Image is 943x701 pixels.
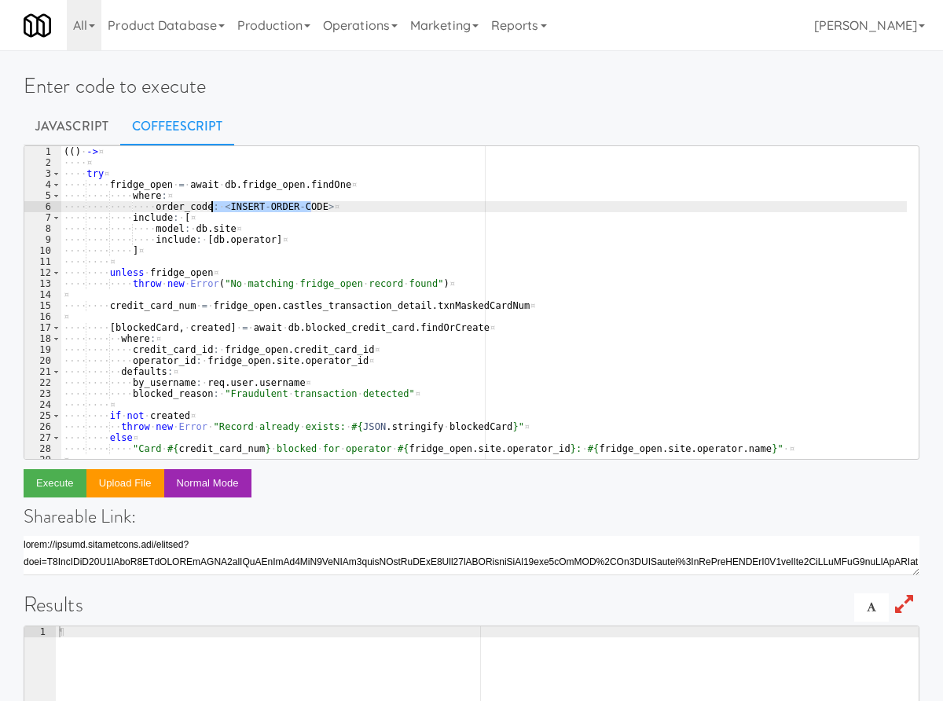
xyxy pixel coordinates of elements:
img: Micromart [24,12,51,39]
div: 24 [24,399,61,410]
div: 14 [24,289,61,300]
div: 23 [24,388,61,399]
div: 9 [24,234,61,245]
div: 1 [24,626,56,637]
button: Normal Mode [164,469,251,497]
div: 7 [24,212,61,223]
div: 4 [24,179,61,190]
textarea: lorem://ipsumd.sitametcons.adi/elitsed?doei=T8IncIDiD20U1lAboR8ETdOLOREmAGNA2alIQuAEnImAd4MiN9VeN... [24,536,919,575]
div: 5 [24,190,61,201]
div: 12 [24,267,61,278]
h4: Shareable Link: [24,506,919,527]
button: Execute [24,469,86,497]
div: 11 [24,256,61,267]
div: 29 [24,454,61,465]
div: 18 [24,333,61,344]
h1: Results [24,593,919,616]
div: 6 [24,201,61,212]
div: 25 [24,410,61,421]
div: 17 [24,322,61,333]
div: 26 [24,421,61,432]
div: 2 [24,157,61,168]
div: 15 [24,300,61,311]
div: 27 [24,432,61,443]
div: 19 [24,344,61,355]
div: 1 [24,146,61,157]
a: Javascript [24,107,120,146]
div: 13 [24,278,61,289]
a: CoffeeScript [120,107,234,146]
div: 8 [24,223,61,234]
div: 3 [24,168,61,179]
div: 21 [24,366,61,377]
div: 28 [24,443,61,454]
div: 20 [24,355,61,366]
button: Upload file [86,469,164,497]
div: 16 [24,311,61,322]
div: 10 [24,245,61,256]
h1: Enter code to execute [24,75,919,97]
div: 22 [24,377,61,388]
